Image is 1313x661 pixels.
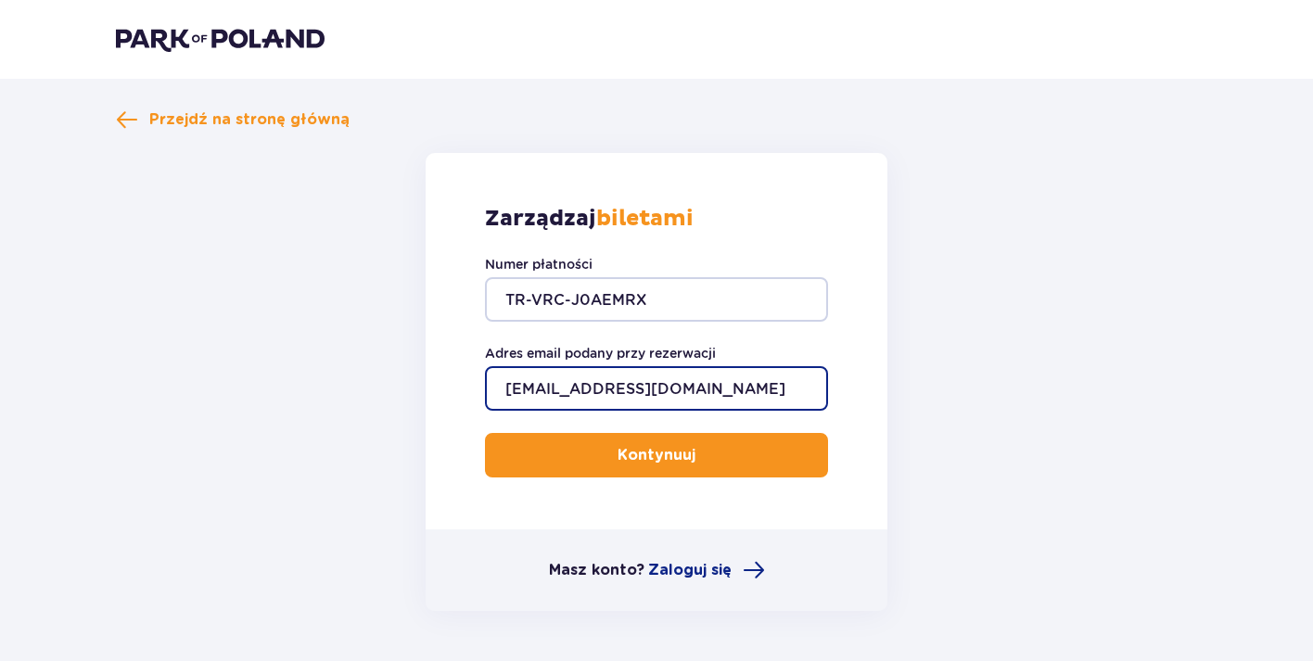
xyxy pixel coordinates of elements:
p: Zarządzaj [485,205,694,233]
span: Przejdź na stronę główną [149,109,350,130]
label: Numer płatności [485,255,593,273]
a: Przejdź na stronę główną [116,108,350,131]
button: Kontynuuj [485,433,828,477]
a: Zaloguj się [648,559,765,581]
strong: biletami [596,205,694,233]
img: Park of Poland logo [116,26,325,52]
p: Masz konto? [549,560,644,580]
span: Zaloguj się [648,560,732,580]
label: Adres email podany przy rezerwacji [485,344,716,362]
p: Kontynuuj [618,445,695,465]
